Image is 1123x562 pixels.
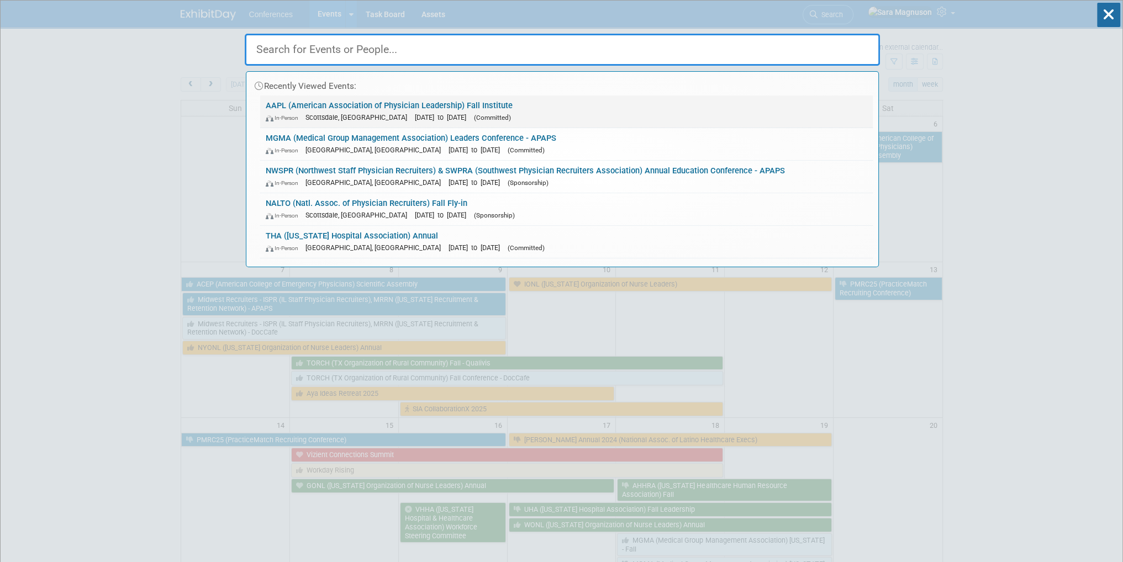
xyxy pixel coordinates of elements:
[245,34,880,66] input: Search for Events or People...
[260,193,873,225] a: NALTO (Natl. Assoc. of Physician Recruiters) Fall Fly-in In-Person Scottsdale, [GEOGRAPHIC_DATA] ...
[508,244,545,252] span: (Committed)
[260,128,873,160] a: MGMA (Medical Group Management Association) Leaders Conference - APAPS In-Person [GEOGRAPHIC_DATA...
[415,113,472,121] span: [DATE] to [DATE]
[474,114,511,121] span: (Committed)
[508,179,549,187] span: (Sponsorship)
[508,146,545,154] span: (Committed)
[449,146,505,154] span: [DATE] to [DATE]
[305,211,413,219] span: Scottsdale, [GEOGRAPHIC_DATA]
[252,72,873,96] div: Recently Viewed Events:
[305,146,446,154] span: [GEOGRAPHIC_DATA], [GEOGRAPHIC_DATA]
[260,161,873,193] a: NWSPR (Northwest Staff Physician Recruiters) & SWPRA (Southwest Physician Recruiters Association)...
[449,178,505,187] span: [DATE] to [DATE]
[266,114,303,121] span: In-Person
[266,212,303,219] span: In-Person
[266,245,303,252] span: In-Person
[415,211,472,219] span: [DATE] to [DATE]
[266,147,303,154] span: In-Person
[305,243,446,252] span: [GEOGRAPHIC_DATA], [GEOGRAPHIC_DATA]
[305,113,413,121] span: Scottsdale, [GEOGRAPHIC_DATA]
[449,243,505,252] span: [DATE] to [DATE]
[305,178,446,187] span: [GEOGRAPHIC_DATA], [GEOGRAPHIC_DATA]
[474,211,515,219] span: (Sponsorship)
[260,96,873,128] a: AAPL (American Association of Physician Leadership) Fall Institute In-Person Scottsdale, [GEOGRAP...
[260,226,873,258] a: THA ([US_STATE] Hospital Association) Annual In-Person [GEOGRAPHIC_DATA], [GEOGRAPHIC_DATA] [DATE...
[266,179,303,187] span: In-Person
